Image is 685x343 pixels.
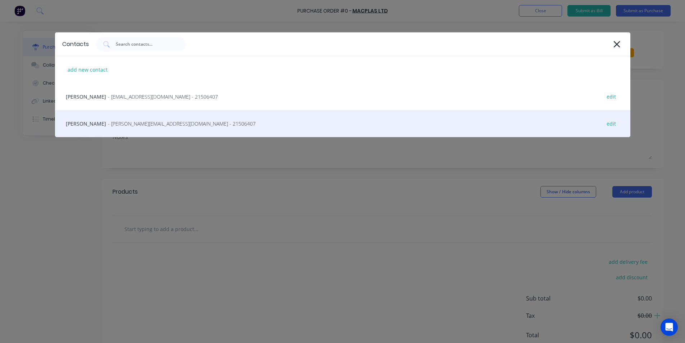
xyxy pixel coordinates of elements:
div: Contacts [62,40,89,49]
span: - [PERSON_NAME][EMAIL_ADDRESS][DOMAIN_NAME] - 21506407 [108,120,256,127]
div: [PERSON_NAME] [55,83,630,110]
div: edit [603,118,620,129]
span: - [EMAIL_ADDRESS][DOMAIN_NAME] - 21506407 [108,93,218,100]
div: add new contact [64,64,111,75]
div: edit [603,91,620,102]
input: Search contacts... [115,41,175,48]
div: Open Intercom Messenger [661,319,678,336]
div: [PERSON_NAME] [55,110,630,137]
